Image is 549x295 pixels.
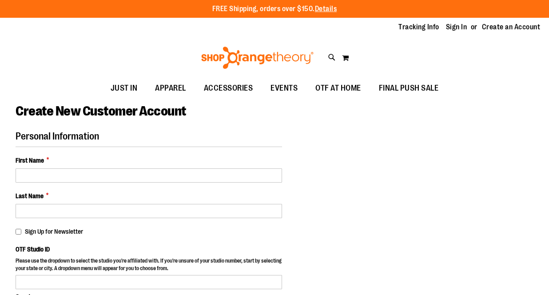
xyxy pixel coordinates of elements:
[16,191,44,200] span: Last Name
[446,22,467,32] a: Sign In
[379,78,439,98] span: FINAL PUSH SALE
[16,246,50,253] span: OTF Studio ID
[102,78,147,99] a: JUST IN
[315,5,337,13] a: Details
[195,78,262,99] a: ACCESSORIES
[16,131,99,142] span: Personal Information
[315,78,361,98] span: OTF AT HOME
[271,78,298,98] span: EVENTS
[306,78,370,99] a: OTF AT HOME
[16,156,44,165] span: First Name
[25,228,83,235] span: Sign Up for Newsletter
[16,104,186,119] span: Create New Customer Account
[212,4,337,14] p: FREE Shipping, orders over $150.
[370,78,448,99] a: FINAL PUSH SALE
[262,78,306,99] a: EVENTS
[111,78,138,98] span: JUST IN
[155,78,186,98] span: APPAREL
[146,78,195,99] a: APPAREL
[200,47,315,69] img: Shop Orangetheory
[482,22,541,32] a: Create an Account
[398,22,439,32] a: Tracking Info
[16,257,282,275] p: Please use the dropdown to select the studio you're affiliated with. If you're unsure of your stu...
[204,78,253,98] span: ACCESSORIES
